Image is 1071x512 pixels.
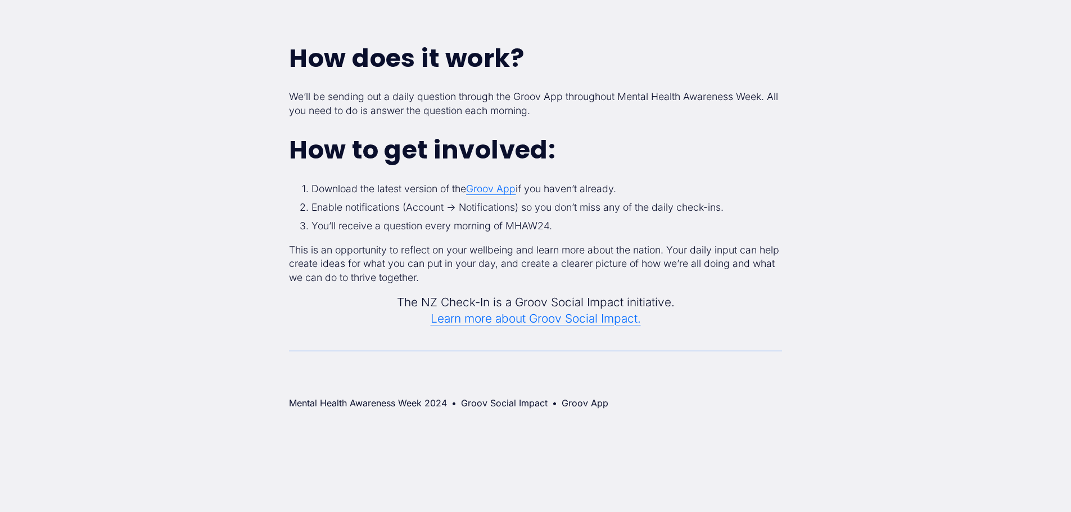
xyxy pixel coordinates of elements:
[461,397,548,409] a: Groov Social Impact
[311,219,781,233] p: You’ll receive a question every morning of MHAW24.
[466,183,516,194] a: Groov App
[562,397,608,409] a: Groov App
[311,201,781,215] p: Enable notifications (Account -> Notifications) so you don’t miss any of the daily check-ins.
[289,294,781,327] p: The NZ Check-In is a Groov Social Impact initiative.
[289,132,555,167] strong: How to get involved:
[431,311,641,325] a: Learn more about Groov Social Impact.
[311,182,781,196] p: Download the latest version of the if you haven’t already.
[289,90,781,117] p: We’ll be sending out a daily question through the Groov App throughout Mental Health Awareness We...
[289,40,524,76] strong: How does it work?
[289,243,781,285] p: This is an opportunity to reflect on your wellbeing and learn more about the nation. Your daily i...
[289,397,447,409] a: Mental Health Awareness Week 2024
